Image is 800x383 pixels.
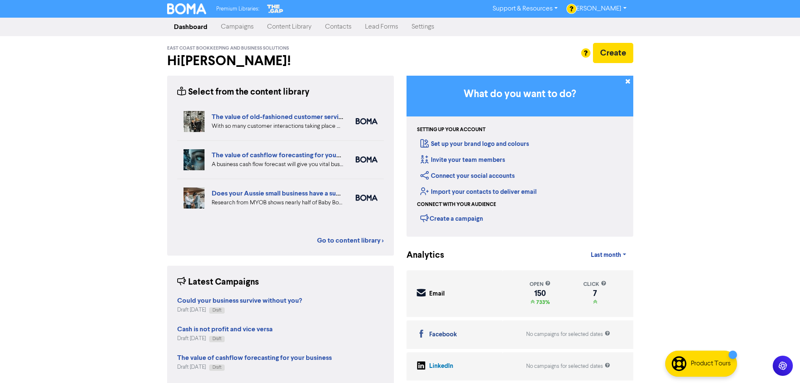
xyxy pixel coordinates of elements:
[530,280,551,288] div: open
[356,118,378,124] img: boma
[260,18,318,35] a: Content Library
[212,122,343,131] div: With so many customer interactions taking place online, your online customer service has to be fi...
[356,195,378,201] img: boma
[266,3,284,14] img: The Gap
[214,18,260,35] a: Campaigns
[356,156,378,163] img: boma_accounting
[212,337,221,341] span: Draft
[758,343,800,383] iframe: Chat Widget
[593,43,633,63] button: Create
[212,189,380,198] a: Does your Aussie small business have a succession plan?
[420,156,505,164] a: Invite your team members
[212,198,343,207] div: Research from MYOB shows nearly half of Baby Boomer business owners are planning to exit in the n...
[177,354,332,362] strong: The value of cashflow forecasting for your business
[167,18,214,35] a: Dashboard
[564,2,633,16] a: [PERSON_NAME]
[177,298,302,304] a: Could your business survive without you?
[417,201,496,209] div: Connect with your audience
[420,212,483,225] div: Create a campaign
[177,363,332,371] div: Draft [DATE]
[584,247,633,264] a: Last month
[591,251,621,259] span: Last month
[407,76,633,237] div: Getting Started in BOMA
[530,290,551,297] div: 150
[177,325,273,333] strong: Cash is not profit and vice versa
[583,290,606,297] div: 7
[526,330,610,338] div: No campaigns for selected dates
[420,188,537,196] a: Import your contacts to deliver email
[177,355,332,362] a: The value of cashflow forecasting for your business
[429,362,453,371] div: LinkedIn
[177,276,259,289] div: Latest Campaigns
[429,330,457,340] div: Facebook
[417,126,485,134] div: Setting up your account
[216,6,259,12] span: Premium Libraries:
[317,235,384,246] a: Go to content library >
[535,299,550,306] span: 733%
[167,3,207,14] img: BOMA Logo
[212,113,409,121] a: The value of old-fashioned customer service: getting data insights
[583,280,606,288] div: click
[212,365,221,370] span: Draft
[177,296,302,305] strong: Could your business survive without you?
[420,140,529,148] a: Set up your brand logo and colours
[407,249,434,262] div: Analytics
[177,86,310,99] div: Select from the content library
[420,172,515,180] a: Connect your social accounts
[358,18,405,35] a: Lead Forms
[486,2,564,16] a: Support & Resources
[405,18,441,35] a: Settings
[167,45,289,51] span: East Coast Bookkeeping and Business Solutions
[318,18,358,35] a: Contacts
[419,88,621,100] h3: What do you want to do?
[177,335,273,343] div: Draft [DATE]
[212,151,366,159] a: The value of cashflow forecasting for your business
[212,160,343,169] div: A business cash flow forecast will give you vital business intelligence to help you scenario-plan...
[177,326,273,333] a: Cash is not profit and vice versa
[526,362,610,370] div: No campaigns for selected dates
[177,306,302,314] div: Draft [DATE]
[212,308,221,312] span: Draft
[429,289,445,299] div: Email
[167,53,394,69] h2: Hi [PERSON_NAME] !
